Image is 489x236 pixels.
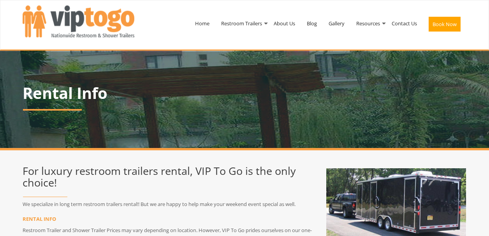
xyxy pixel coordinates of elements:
[23,199,315,209] p: We specialize in long term restroom trailers rental!! But we are happy to help make your weekend ...
[301,3,323,44] a: Blog
[23,85,466,102] h1: Rental Info
[429,17,461,32] button: Book Now
[350,3,386,44] a: Resources
[23,5,134,37] img: VIPTOGO
[268,3,301,44] a: About Us
[215,3,268,44] a: Restroom Trailers
[386,3,423,44] a: Contact Us
[189,3,215,44] a: Home
[323,3,350,44] a: Gallery
[23,165,315,188] h2: For luxury restroom trailers rental, VIP To Go is the only choice!
[423,3,466,48] a: Book Now
[23,216,315,222] h3: RENTAL INFO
